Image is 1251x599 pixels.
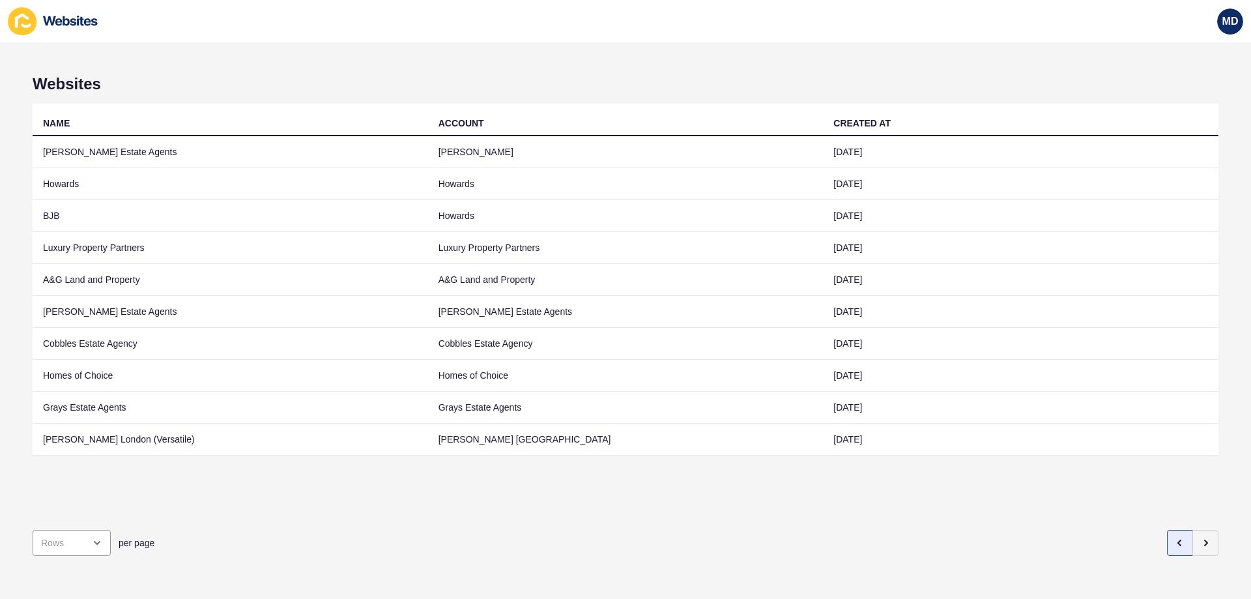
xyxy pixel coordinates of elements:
[428,200,824,232] td: Howards
[33,530,111,556] div: open menu
[823,136,1218,168] td: [DATE]
[823,328,1218,360] td: [DATE]
[428,232,824,264] td: Luxury Property Partners
[428,136,824,168] td: [PERSON_NAME]
[428,296,824,328] td: [PERSON_NAME] Estate Agents
[1222,15,1239,28] span: MD
[43,117,70,130] div: NAME
[428,424,824,456] td: [PERSON_NAME] [GEOGRAPHIC_DATA]
[33,360,428,392] td: Homes of Choice
[823,424,1218,456] td: [DATE]
[833,117,891,130] div: CREATED AT
[823,232,1218,264] td: [DATE]
[119,536,154,549] span: per page
[428,264,824,296] td: A&G Land and Property
[33,200,428,232] td: BJB
[823,392,1218,424] td: [DATE]
[823,200,1218,232] td: [DATE]
[428,360,824,392] td: Homes of Choice
[439,117,484,130] div: ACCOUNT
[823,168,1218,200] td: [DATE]
[428,392,824,424] td: Grays Estate Agents
[33,328,428,360] td: Cobbles Estate Agency
[33,232,428,264] td: Luxury Property Partners
[428,328,824,360] td: Cobbles Estate Agency
[428,168,824,200] td: Howards
[33,296,428,328] td: [PERSON_NAME] Estate Agents
[33,136,428,168] td: [PERSON_NAME] Estate Agents
[33,75,1218,93] h1: Websites
[33,392,428,424] td: Grays Estate Agents
[33,424,428,456] td: [PERSON_NAME] London (Versatile)
[823,264,1218,296] td: [DATE]
[823,296,1218,328] td: [DATE]
[823,360,1218,392] td: [DATE]
[33,168,428,200] td: Howards
[33,264,428,296] td: A&G Land and Property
